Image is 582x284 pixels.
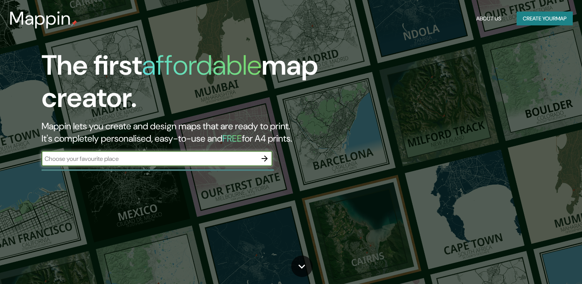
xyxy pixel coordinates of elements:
iframe: Help widget launcher [514,254,574,276]
h5: FREE [222,132,242,144]
h2: Mappin lets you create and design maps that are ready to print. It's completely personalised, eas... [42,120,333,145]
h1: affordable [142,47,262,83]
h3: Mappin [9,8,71,29]
button: Create yourmap [517,12,573,26]
input: Choose your favourite place [42,154,257,163]
h1: The first map creator. [42,49,333,120]
img: mappin-pin [71,20,77,26]
button: About Us [473,12,504,26]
